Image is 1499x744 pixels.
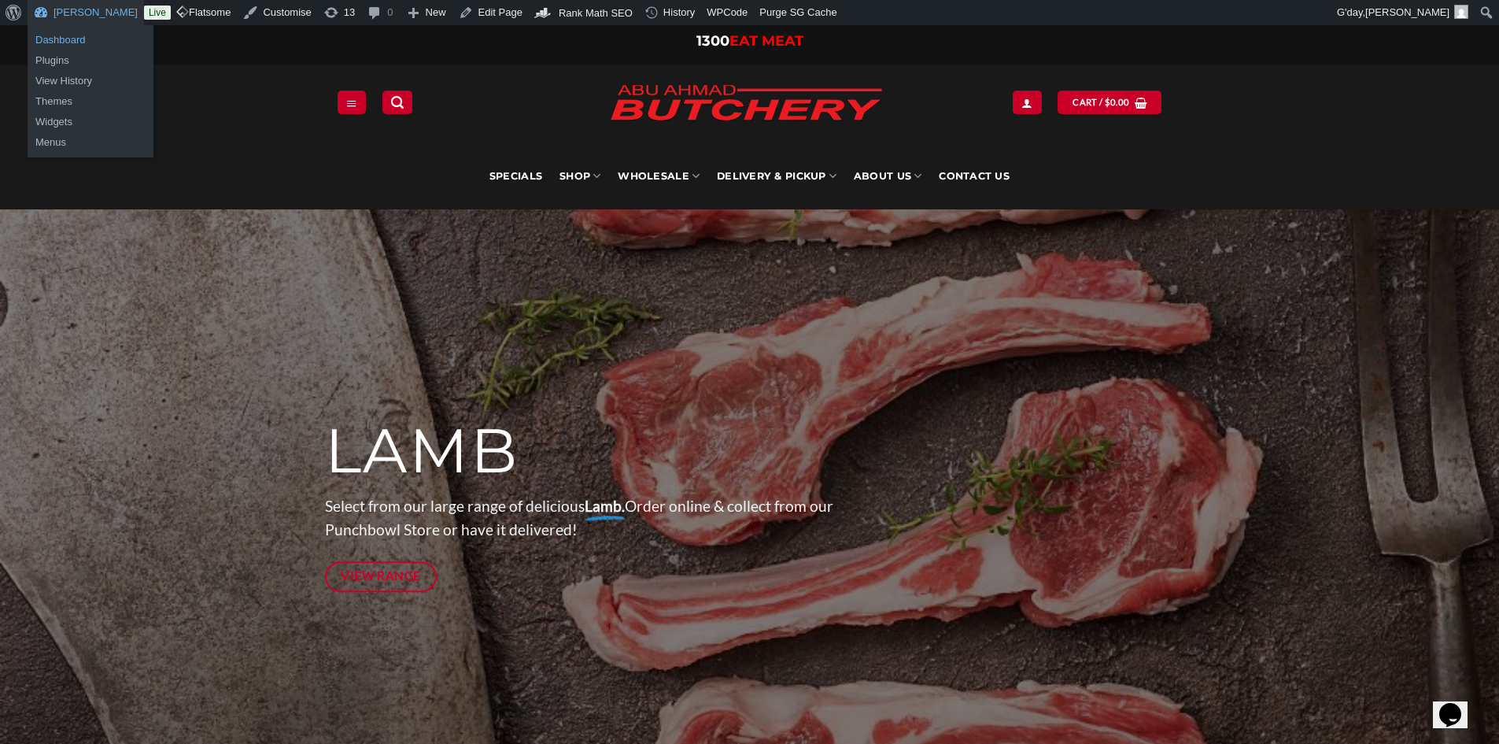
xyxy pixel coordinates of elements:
a: Wholesale [618,143,700,209]
a: Themes [28,91,153,112]
a: Contact Us [939,143,1010,209]
a: Specials [489,143,542,209]
span: LAMB [325,413,519,489]
span: [PERSON_NAME] [1365,6,1449,18]
a: Widgets [28,112,153,132]
a: Dashboard [28,30,153,50]
a: Live [144,6,171,20]
a: About Us [854,143,921,209]
bdi: 0.00 [1105,97,1130,107]
a: View cart [1058,91,1161,113]
span: $ [1105,95,1110,109]
strong: Lamb. [585,497,625,515]
a: 1300EAT MEAT [696,32,803,50]
span: View Range [341,566,421,586]
a: Search [382,91,412,113]
span: Rank Math SEO [559,7,633,19]
img: Abu Ahmad Butchery [596,74,895,134]
span: Cart / [1073,95,1129,109]
ul: Abu Ahmad Butchery [28,87,153,157]
a: My account [1013,91,1041,113]
span: EAT MEAT [729,32,803,50]
a: View Range [325,561,438,592]
a: View History [28,71,153,91]
a: Menus [28,132,153,153]
a: Menu [338,91,366,113]
iframe: chat widget [1433,681,1483,728]
span: Select from our large range of delicious Order online & collect from our Punchbowl Store or have ... [325,497,833,539]
img: Avatar of Zacky Kawtharani [1454,5,1468,19]
a: Delivery & Pickup [717,143,836,209]
a: SHOP [559,143,600,209]
span: 1300 [696,32,729,50]
a: Plugins [28,50,153,71]
ul: Abu Ahmad Butchery [28,25,153,96]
